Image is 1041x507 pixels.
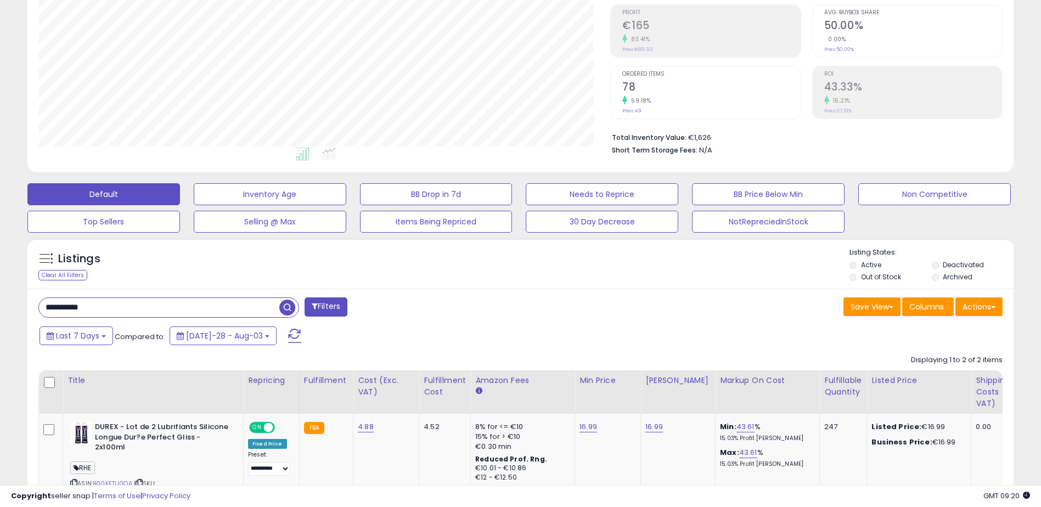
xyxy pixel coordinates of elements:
[579,421,597,432] a: 16.99
[824,46,854,53] small: Prev: 50.00%
[861,272,901,281] label: Out of Stock
[824,108,852,114] small: Prev: 37.61%
[67,375,239,386] div: Title
[475,473,566,482] div: €12 - €12.50
[248,375,295,386] div: Repricing
[475,422,566,432] div: 8% for <= €10
[911,355,1003,365] div: Displaying 1 to 2 of 2 items
[58,251,100,267] h5: Listings
[943,260,984,269] label: Deactivated
[824,81,1002,95] h2: 43.33%
[824,375,862,398] div: Fulfillable Quantity
[186,330,263,341] span: [DATE]-28 - Aug-03
[424,375,466,398] div: Fulfillment Cost
[824,10,1002,16] span: Avg. Buybox Share
[622,10,800,16] span: Profit
[858,183,1011,205] button: Non Competitive
[824,35,846,43] small: 0.00%
[475,454,547,464] b: Reduced Prof. Rng.
[622,19,800,34] h2: €165
[976,422,1028,432] div: 0.00
[716,370,820,414] th: The percentage added to the cost of goods (COGS) that forms the calculator for Min & Max prices.
[273,423,291,432] span: OFF
[622,108,642,114] small: Prev: 49
[170,326,277,345] button: [DATE]-28 - Aug-03
[11,491,190,502] div: seller snap | |
[194,211,346,233] button: Selling @ Max
[40,326,113,345] button: Last 7 Days
[70,422,92,444] img: 41IBRpq6RML._SL40_.jpg
[871,375,966,386] div: Listed Price
[424,422,462,432] div: 4.52
[871,437,963,447] div: €16.99
[38,270,87,280] div: Clear All Filters
[720,460,811,468] p: 15.03% Profit [PERSON_NAME]
[358,375,414,398] div: Cost (Exc. VAT)
[622,81,800,95] h2: 78
[475,386,482,396] small: Amazon Fees.
[115,331,165,342] span: Compared to:
[909,301,944,312] span: Columns
[627,97,651,105] small: 59.18%
[943,272,972,281] label: Archived
[526,183,678,205] button: Needs to Reprice
[824,422,858,432] div: 247
[475,375,570,386] div: Amazon Fees
[824,19,1002,34] h2: 50.00%
[720,447,739,458] b: Max:
[976,375,1032,409] div: Shipping Costs (Exc. VAT)
[692,211,845,233] button: NotRepreciedInStock
[579,375,636,386] div: Min Price
[475,442,566,452] div: €0.30 min
[358,421,374,432] a: 4.88
[849,247,1014,258] p: Listing States:
[70,461,95,474] span: RHE
[360,211,513,233] button: Items Being Repriced
[692,183,845,205] button: BB Price Below Min
[824,71,1002,77] span: ROI
[248,439,287,449] div: Fixed Price
[871,422,963,432] div: €16.99
[475,432,566,442] div: 15% for > €10
[720,422,811,442] div: %
[360,183,513,205] button: BB Drop in 7d
[645,421,663,432] a: 16.99
[720,435,811,442] p: 15.03% Profit [PERSON_NAME]
[11,491,51,501] strong: Copyright
[843,297,901,316] button: Save View
[27,211,180,233] button: Top Sellers
[248,451,291,476] div: Preset:
[622,46,653,53] small: Prev: €89.93
[627,35,650,43] small: 83.41%
[56,330,99,341] span: Last 7 Days
[27,183,180,205] button: Default
[720,421,736,432] b: Min:
[305,297,347,317] button: Filters
[142,491,190,501] a: Privacy Policy
[739,447,757,458] a: 43.61
[699,145,712,155] span: N/A
[871,437,932,447] b: Business Price:
[736,421,755,432] a: 43.61
[861,260,881,269] label: Active
[304,375,348,386] div: Fulfillment
[955,297,1003,316] button: Actions
[93,479,132,488] a: B00KFTU0QA
[902,297,954,316] button: Columns
[871,421,921,432] b: Listed Price:
[475,464,566,473] div: €10.01 - €10.86
[612,133,687,142] b: Total Inventory Value:
[622,71,800,77] span: Ordered Items
[526,211,678,233] button: 30 Day Decrease
[720,375,815,386] div: Markup on Cost
[250,423,264,432] span: ON
[645,375,711,386] div: [PERSON_NAME]
[720,448,811,468] div: %
[304,422,324,434] small: FBA
[612,130,994,143] li: €1,626
[94,491,140,501] a: Terms of Use
[829,97,851,105] small: 15.21%
[194,183,346,205] button: Inventory Age
[612,145,697,155] b: Short Term Storage Fees:
[95,422,228,455] b: DUREX - Lot de 2 Lubrifiants Silicone Longue Dur?e Perfect Gliss - 2x100ml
